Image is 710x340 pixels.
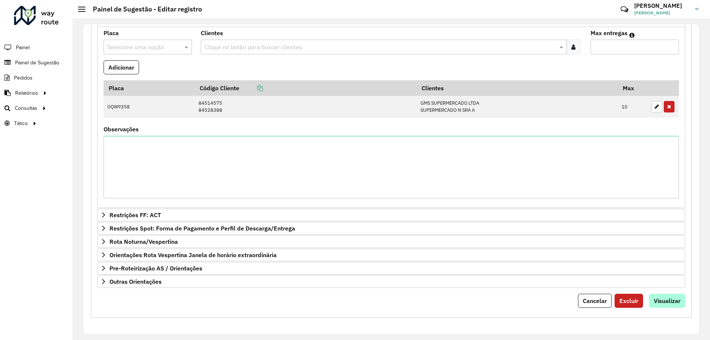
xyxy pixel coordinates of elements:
[97,262,685,275] a: Pre-Roteirização AS / Orientações
[649,294,685,308] button: Visualizar
[104,96,195,118] td: OQW9358
[591,28,628,37] label: Max entregas
[85,5,202,13] h2: Painel de Sugestão - Editar registro
[109,265,202,271] span: Pre-Roteirização AS / Orientações
[634,10,690,16] span: [PERSON_NAME]
[104,80,195,96] th: Placa
[14,74,33,82] span: Pedidos
[109,279,162,285] span: Outras Orientações
[109,212,161,218] span: Restrições FF: ACT
[97,275,685,288] a: Outras Orientações
[97,249,685,261] a: Orientações Rota Vespertina Janela de horário extraordinária
[654,297,680,304] span: Visualizar
[616,1,632,17] a: Contato Rápido
[15,104,37,112] span: Consultas
[629,32,635,38] em: Máximo de clientes que serão colocados na mesma rota com os clientes informados
[97,222,685,235] a: Restrições Spot: Forma de Pagamento e Perfil de Descarga/Entrega
[615,294,643,308] button: Excluir
[104,60,139,74] button: Adicionar
[634,2,690,9] h3: [PERSON_NAME]
[16,44,30,51] span: Painel
[15,89,38,97] span: Relatórios
[618,80,648,96] th: Max
[583,297,607,304] span: Cancelar
[109,225,295,231] span: Restrições Spot: Forma de Pagamento e Perfil de Descarga/Entrega
[104,28,119,37] label: Placa
[109,239,178,245] span: Rota Noturna/Vespertina
[104,125,139,134] label: Observações
[416,80,618,96] th: Clientes
[618,96,648,118] td: 10
[14,119,28,127] span: Tático
[201,28,223,37] label: Clientes
[578,294,612,308] button: Cancelar
[416,96,618,118] td: GMS SUPERMERCADO LTDA SUPERMERCADO N SRA A
[97,209,685,221] a: Restrições FF: ACT
[97,235,685,248] a: Rota Noturna/Vespertina
[109,252,277,258] span: Orientações Rota Vespertina Janela de horário extraordinária
[15,59,59,67] span: Painel de Sugestão
[195,80,416,96] th: Código Cliente
[619,297,638,304] span: Excluir
[195,96,416,118] td: 84514575 84528388
[97,27,685,208] div: Mapas Sugeridos: Placa-Cliente
[239,84,263,92] a: Copiar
